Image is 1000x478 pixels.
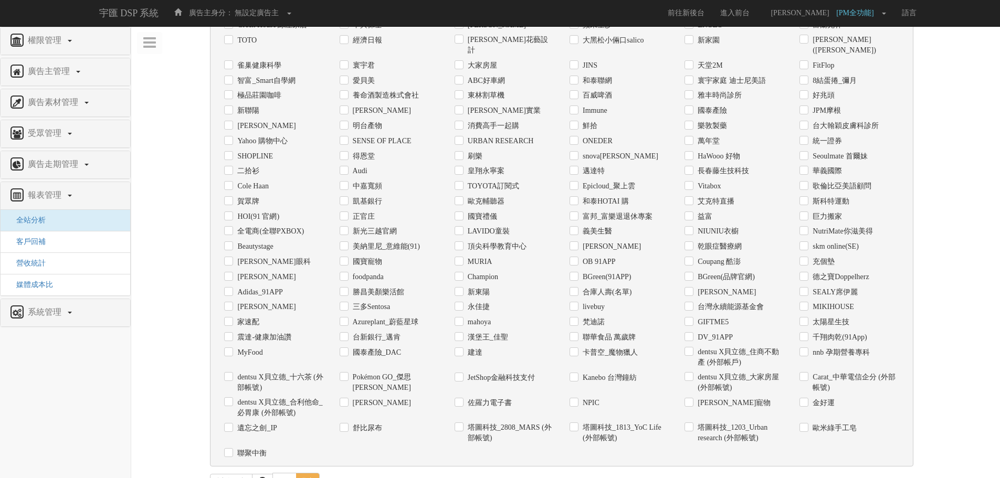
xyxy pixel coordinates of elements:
[580,373,637,383] label: Kanebo 台灣鐘紡
[235,166,259,176] label: 二拾衫
[350,226,397,237] label: 新光三越官網
[465,287,490,298] label: 新東陽
[350,60,375,71] label: 寰宇君
[810,372,899,393] label: Carat_中華電信企分 (外部帳號)
[810,151,868,162] label: Seoulmate 首爾妹
[695,422,784,443] label: 塔圖科技_1203_Urban research (外部帳號)
[465,136,534,146] label: URBAN RESEARCH
[235,302,296,312] label: [PERSON_NAME]
[695,181,721,192] label: Vitabox
[580,257,616,267] label: OB 91APP
[695,121,727,131] label: 樂敦製藥
[8,187,122,204] a: 報表管理
[465,257,492,267] label: MURIA
[810,35,899,56] label: [PERSON_NAME]([PERSON_NAME])
[465,226,510,237] label: LAVIDO童裝
[235,332,291,343] label: 震達-健康加油讚
[695,302,764,312] label: 台灣永續能源基金會
[580,196,629,207] label: 和泰HOTAI 購
[810,105,841,116] label: JPM摩根
[765,9,834,17] span: [PERSON_NAME]
[350,105,411,116] label: [PERSON_NAME]
[580,105,607,116] label: Immune
[695,241,742,252] label: 乾眼症醫療網
[695,332,733,343] label: DV_91APP
[235,90,281,101] label: 極品莊園咖啡
[8,281,53,289] a: 媒體成本比
[695,136,720,146] label: 萬年堂
[8,216,46,224] a: 全站分析
[235,211,279,222] label: HOI(91 官網)
[580,317,605,327] label: 梵迪諾
[350,347,402,358] label: 國泰產險_DAC
[695,317,729,327] label: GIFTME5
[695,151,740,162] label: HaWooo 好物
[235,226,304,237] label: 全電商(全聯PXBOX)
[235,448,267,459] label: 聯聚中衡
[810,211,842,222] label: 巨力搬家
[580,121,597,131] label: 鮮拾
[465,302,490,312] label: 永佳捷
[189,9,233,17] span: 廣告主身分：
[235,9,279,17] span: 無設定廣告主
[235,35,257,46] label: TOTO
[836,9,879,17] span: [PM全功能]
[810,76,857,86] label: 8結蛋捲_彌月
[810,302,854,312] label: MIKIHOUSE
[695,398,771,408] label: [PERSON_NAME]寵物
[465,121,519,131] label: 消費高手一起購
[810,347,870,358] label: nnb 孕期營養專科
[465,347,482,358] label: 建達
[465,272,498,282] label: Champion
[25,160,83,168] span: 廣告走期管理
[25,36,67,45] span: 權限管理
[465,90,504,101] label: 東林割草機
[465,332,508,343] label: 漢堡王_佳聖
[580,35,644,46] label: 大黑松小倆口salico
[8,259,46,267] span: 營收統計
[235,423,277,433] label: 遺忘之劍_IP
[350,317,418,327] label: Azureplant_蔚藍星球
[235,317,259,327] label: 家速配
[580,287,631,298] label: 合庫人壽(名單)
[235,121,296,131] label: [PERSON_NAME]
[235,241,273,252] label: Beautystage
[580,166,605,176] label: 邁達特
[25,67,75,76] span: 廣告主管理
[350,181,382,192] label: 中嘉寬頻
[810,60,834,71] label: FitFlop
[235,76,295,86] label: 智富_Smart自學網
[695,287,756,298] label: [PERSON_NAME]
[8,304,122,321] a: 系統管理
[235,196,259,207] label: 賀眾牌
[350,372,439,393] label: Pokémon GO_傑思[PERSON_NAME]
[235,272,296,282] label: [PERSON_NAME]
[235,287,282,298] label: Adidas_91APP
[350,332,401,343] label: 台新銀行_邁肯
[810,332,867,343] label: 千翔肉乾(91App)
[350,241,420,252] label: 美納里尼_意維能(91)
[8,156,122,173] a: 廣告走期管理
[810,398,835,408] label: 金好運
[695,166,749,176] label: 長春藤生技科技
[350,398,411,408] label: [PERSON_NAME]
[810,287,858,298] label: SEALY席伊麗
[465,105,541,116] label: [PERSON_NAME]實業
[235,257,310,267] label: [PERSON_NAME]眼科
[580,136,613,146] label: ONEDER
[810,121,879,131] label: 台大翰穎皮膚科診所
[695,105,727,116] label: 國泰產險
[235,105,259,116] label: 新聯陽
[810,196,849,207] label: 斯科特運動
[25,307,67,316] span: 系統管理
[465,151,482,162] label: 刷樂
[810,317,849,327] label: 太陽星生技
[580,76,612,86] label: 和泰聯網
[695,90,742,101] label: 雅丰時尚診所
[695,226,739,237] label: NIUNIU衣櫥
[695,372,784,393] label: dentsu X貝立德_大家房屋 (外部帳號)
[695,196,734,207] label: 艾克特直播
[465,35,554,56] label: [PERSON_NAME]花藝設計
[810,257,835,267] label: 充個墊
